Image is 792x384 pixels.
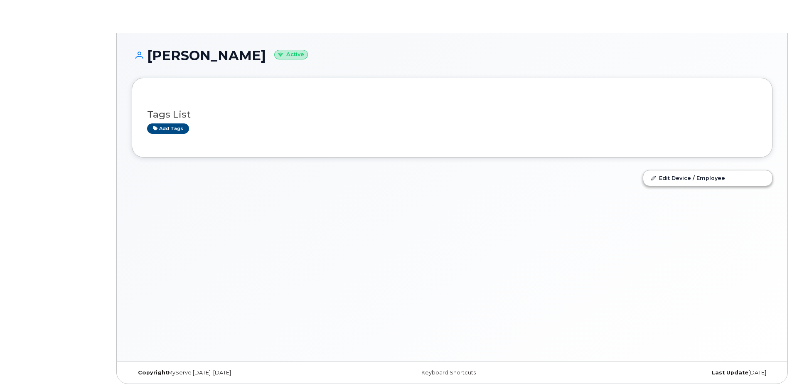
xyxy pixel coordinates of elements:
h3: Tags List [147,109,757,120]
div: MyServe [DATE]–[DATE] [132,369,345,376]
strong: Last Update [712,369,748,376]
a: Add tags [147,123,189,134]
a: Edit Device / Employee [643,170,772,185]
a: Keyboard Shortcuts [421,369,476,376]
small: Active [274,50,308,59]
strong: Copyright [138,369,168,376]
h1: [PERSON_NAME] [132,48,772,63]
div: [DATE] [559,369,772,376]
